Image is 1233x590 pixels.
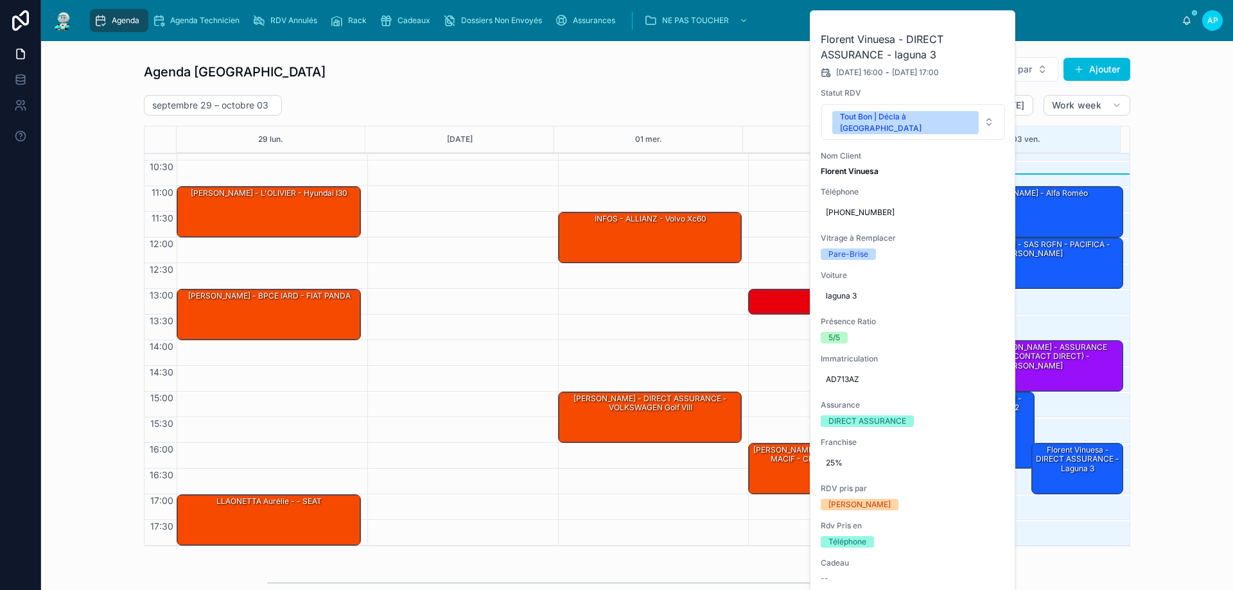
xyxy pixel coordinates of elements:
[179,290,360,302] div: [PERSON_NAME] - BPCE IARD - FIAT PANDA
[662,15,729,26] span: NE PAS TOUCHER
[376,9,439,32] a: Cadeaux
[85,6,1182,35] div: scrollable content
[941,342,1122,372] div: PLAQUE [PERSON_NAME] - ASSURANCE EXTERNE (CONTACT DIRECT) - [PERSON_NAME]
[146,161,177,172] span: 10:30
[146,367,177,377] span: 14:30
[840,111,971,134] div: Tout Bon | Décla à [GEOGRAPHIC_DATA]
[940,187,1123,237] div: [PERSON_NAME] - alfa roméo
[573,15,615,26] span: Assurances
[148,187,177,198] span: 11:00
[821,558,1006,568] span: Cadeau
[144,63,326,81] h1: Agenda [GEOGRAPHIC_DATA]
[270,15,317,26] span: RDV Annulés
[170,15,240,26] span: Agenda Technicien
[821,483,1006,494] span: RDV pris par
[635,126,662,152] button: 01 mer.
[147,521,177,532] span: 17:30
[146,341,177,352] span: 14:00
[146,444,177,455] span: 16:00
[439,9,551,32] a: Dossiers Non Envoyés
[90,9,148,32] a: Agenda
[348,15,367,26] span: Rack
[147,392,177,403] span: 15:00
[561,393,741,414] div: [PERSON_NAME] - DIRECT ASSURANCE - VOLKSWAGEN Golf VIII
[892,67,939,78] span: [DATE] 17:00
[826,458,1001,468] span: 25%
[112,15,139,26] span: Agenda
[1012,126,1040,152] button: 03 ven.
[751,444,843,465] div: [PERSON_NAME] DUO - MACIF - clio 2
[1044,95,1130,116] button: Work week
[940,238,1123,288] div: [PERSON_NAME] - SAS RGFN - PACIFICA - [PERSON_NAME]
[1034,444,1122,474] div: Florent Vinuesa - DIRECT ASSURANCE - laguna 3
[821,104,1005,140] button: Select Button
[749,290,932,314] div: 🕒 RÉUNION - -
[177,187,360,237] div: [PERSON_NAME] - L'OLIVIER - Hyundai I30
[828,415,906,427] div: DIRECT ASSURANCE
[559,392,742,442] div: [PERSON_NAME] - DIRECT ASSURANCE - VOLKSWAGEN Golf VIII
[561,213,741,225] div: INFOS - ALLIANZ - Volvo xc60
[147,418,177,429] span: 15:30
[249,9,326,32] a: RDV Annulés
[461,15,542,26] span: Dossiers Non Envoyés
[51,10,74,31] img: App logo
[1032,444,1123,494] div: Florent Vinuesa - DIRECT ASSURANCE - laguna 3
[826,291,1001,301] span: laguna 3
[821,166,879,176] strong: Florent Vinuesa
[751,290,931,302] div: 🕒 RÉUNION - -
[821,573,828,584] span: --
[821,354,1006,364] span: Immatriculation
[821,31,1006,62] h2: Florent Vinuesa - DIRECT ASSURANCE - laguna 3
[941,187,1122,199] div: [PERSON_NAME] - alfa roméo
[177,495,360,545] div: LLAONETTA Aurélie - - SEAT
[826,374,1001,385] span: AD713AZ
[146,315,177,326] span: 13:30
[447,126,473,152] button: [DATE]
[551,9,624,32] a: Assurances
[258,126,283,152] button: 29 lun.
[821,88,1006,98] span: Statut RDV
[152,99,268,112] h2: septembre 29 – octobre 03
[821,437,1006,447] span: Franchise
[828,536,866,548] div: Téléphone
[821,151,1006,161] span: Nom Client
[146,290,177,300] span: 13:00
[146,264,177,275] span: 12:30
[826,207,1001,218] span: [PHONE_NUMBER]
[147,495,177,506] span: 17:00
[821,400,1006,410] span: Assurance
[179,496,360,507] div: LLAONETTA Aurélie - - SEAT
[640,9,755,32] a: NE PAS TOUCHER
[146,238,177,249] span: 12:00
[821,317,1006,327] span: Présence Ratio
[941,239,1122,260] div: [PERSON_NAME] - SAS RGFN - PACIFICA - [PERSON_NAME]
[177,290,360,340] div: [PERSON_NAME] - BPCE IARD - FIAT PANDA
[559,213,742,263] div: INFOS - ALLIANZ - Volvo xc60
[749,444,843,494] div: [PERSON_NAME] DUO - MACIF - clio 2
[1052,100,1101,111] span: Work week
[821,270,1006,281] span: Voiture
[179,187,360,199] div: [PERSON_NAME] - L'OLIVIER - Hyundai I30
[1063,58,1130,81] button: Ajouter
[940,341,1123,391] div: PLAQUE [PERSON_NAME] - ASSURANCE EXTERNE (CONTACT DIRECT) - [PERSON_NAME]
[398,15,430,26] span: Cadeaux
[828,332,840,343] div: 5/5
[821,521,1006,531] span: Rdv Pris en
[836,67,883,78] span: [DATE] 16:00
[828,499,891,510] div: [PERSON_NAME]
[148,9,249,32] a: Agenda Technicien
[821,187,1006,197] span: Téléphone
[828,248,868,260] div: Pare-Brise
[148,213,177,223] span: 11:30
[326,9,376,32] a: Rack
[821,233,1006,243] span: Vitrage à Remplacer
[886,67,889,78] span: -
[1207,15,1218,26] span: AP
[146,469,177,480] span: 16:30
